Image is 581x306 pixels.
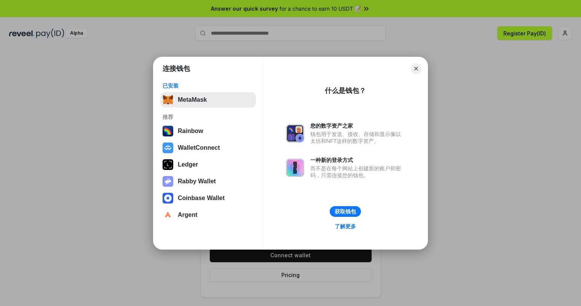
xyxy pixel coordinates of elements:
button: Coinbase Wallet [160,191,256,206]
button: Ledger [160,157,256,172]
div: 而不是在每个网站上创建新的账户和密码，只需连接您的钱包。 [310,165,405,179]
img: svg+xml,%3Csvg%20width%3D%2228%22%20height%3D%2228%22%20viewBox%3D%220%200%2028%2028%22%20fill%3D... [163,210,173,220]
a: 了解更多 [330,221,361,231]
img: svg+xml,%3Csvg%20width%3D%2228%22%20height%3D%2228%22%20viewBox%3D%220%200%2028%2028%22%20fill%3D... [163,143,173,153]
div: Coinbase Wallet [178,195,225,202]
div: Rainbow [178,128,203,135]
button: Rabby Wallet [160,174,256,189]
h1: 连接钱包 [163,64,190,73]
button: MetaMask [160,92,256,107]
div: Ledger [178,161,198,168]
img: svg+xml,%3Csvg%20fill%3D%22none%22%20height%3D%2233%22%20viewBox%3D%220%200%2035%2033%22%20width%... [163,95,173,105]
img: svg+xml,%3Csvg%20width%3D%22120%22%20height%3D%22120%22%20viewBox%3D%220%200%20120%20120%22%20fil... [163,126,173,136]
div: Rabby Wallet [178,178,216,185]
img: svg+xml,%3Csvg%20xmlns%3D%22http%3A%2F%2Fwww.w3.org%2F2000%2Fsvg%22%20fill%3D%22none%22%20viewBox... [286,159,304,177]
button: Rainbow [160,123,256,139]
img: svg+xml,%3Csvg%20width%3D%2228%22%20height%3D%2228%22%20viewBox%3D%220%200%2028%2028%22%20fill%3D... [163,193,173,203]
button: 获取钱包 [330,206,361,217]
div: 了解更多 [335,223,356,230]
div: 什么是钱包？ [325,86,366,95]
div: 推荐 [163,114,254,120]
div: 一种新的登录方式 [310,157,405,163]
img: svg+xml,%3Csvg%20xmlns%3D%22http%3A%2F%2Fwww.w3.org%2F2000%2Fsvg%22%20fill%3D%22none%22%20viewBox... [163,176,173,187]
div: MetaMask [178,96,207,103]
div: 您的数字资产之家 [310,122,405,129]
div: WalletConnect [178,144,220,151]
img: svg+xml,%3Csvg%20xmlns%3D%22http%3A%2F%2Fwww.w3.org%2F2000%2Fsvg%22%20fill%3D%22none%22%20viewBox... [286,124,304,143]
div: 已安装 [163,82,254,89]
button: Argent [160,207,256,223]
div: 钱包用于发送、接收、存储和显示像以太坊和NFT这样的数字资产。 [310,131,405,144]
img: svg+xml,%3Csvg%20xmlns%3D%22http%3A%2F%2Fwww.w3.org%2F2000%2Fsvg%22%20width%3D%2228%22%20height%3... [163,159,173,170]
div: 获取钱包 [335,208,356,215]
div: Argent [178,211,198,218]
button: Close [411,63,421,74]
button: WalletConnect [160,140,256,155]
